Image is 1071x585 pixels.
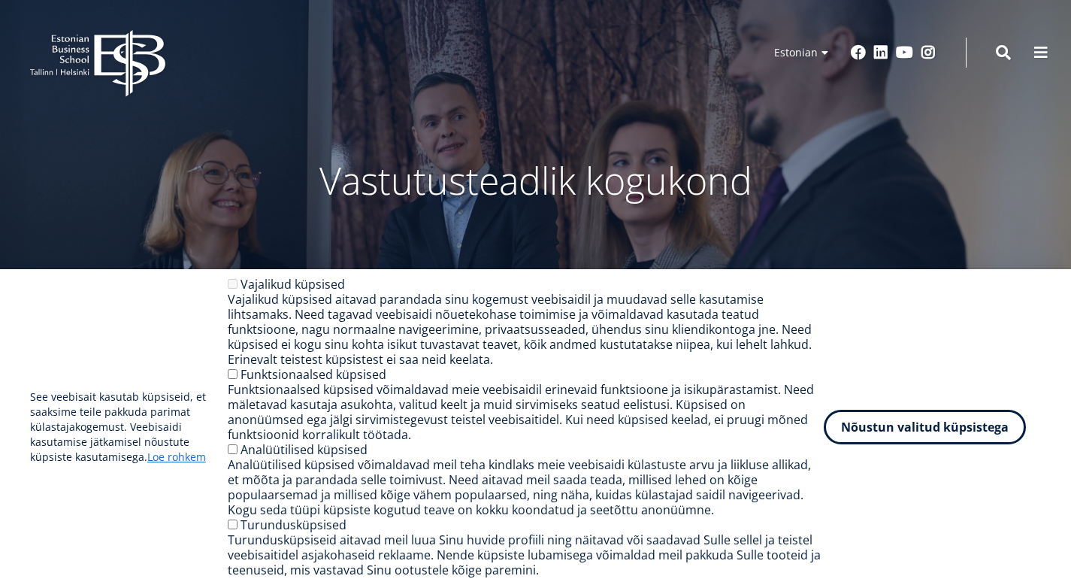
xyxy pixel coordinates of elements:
[138,158,934,203] p: Vastutusteadlik kogukond
[228,457,824,517] div: Analüütilised küpsised võimaldavad meil teha kindlaks meie veebisaidi külastuste arvu ja liikluse...
[241,276,345,292] label: Vajalikud küpsised
[30,389,228,465] p: See veebisait kasutab küpsiseid, et saaksime teile pakkuda parimat külastajakogemust. Veebisaidi ...
[147,450,206,465] a: Loe rohkem
[228,532,824,577] div: Turundusküpsiseid aitavad meil luua Sinu huvide profiili ning näitavad või saadavad Sulle sellel ...
[851,45,866,60] a: Facebook
[241,517,346,533] label: Turundusküpsised
[896,45,913,60] a: Youtube
[228,382,824,442] div: Funktsionaalsed küpsised võimaldavad meie veebisaidil erinevaid funktsioone ja isikupärastamist. ...
[824,410,1026,444] button: Nõustun valitud küpsistega
[921,45,936,60] a: Instagram
[873,45,888,60] a: Linkedin
[241,366,386,383] label: Funktsionaalsed küpsised
[228,292,824,367] div: Vajalikud küpsised aitavad parandada sinu kogemust veebisaidil ja muudavad selle kasutamise lihts...
[241,441,368,458] label: Analüütilised küpsised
